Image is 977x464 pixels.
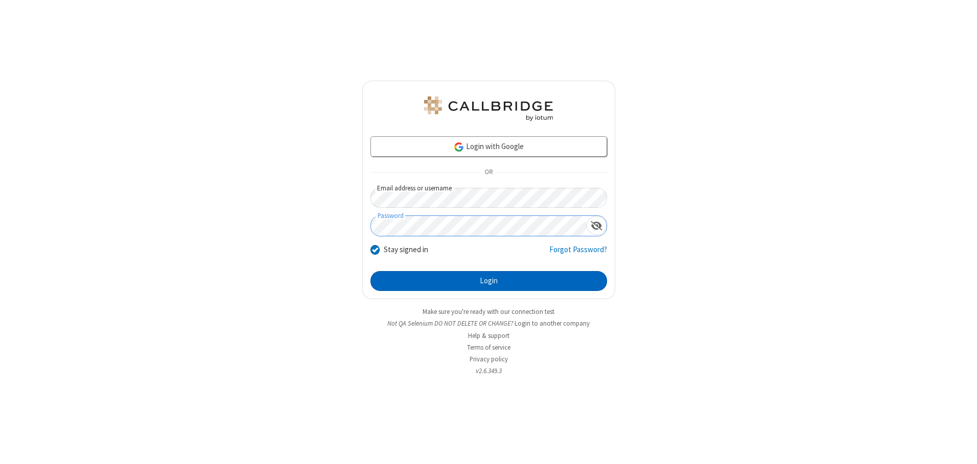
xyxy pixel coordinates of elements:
span: OR [480,165,497,180]
img: QA Selenium DO NOT DELETE OR CHANGE [422,96,555,121]
li: v2.6.349.3 [362,366,615,376]
div: Show password [587,216,607,235]
input: Email address or username [370,188,607,208]
a: Make sure you're ready with our connection test [423,307,554,316]
button: Login to another company [515,319,590,328]
a: Help & support [468,331,509,340]
input: Password [371,216,587,236]
a: Privacy policy [470,355,508,363]
a: Terms of service [467,343,510,352]
img: google-icon.png [453,141,464,153]
label: Stay signed in [384,244,428,256]
li: Not QA Selenium DO NOT DELETE OR CHANGE? [362,319,615,328]
a: Forgot Password? [549,244,607,263]
a: Login with Google [370,136,607,157]
button: Login [370,271,607,291]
